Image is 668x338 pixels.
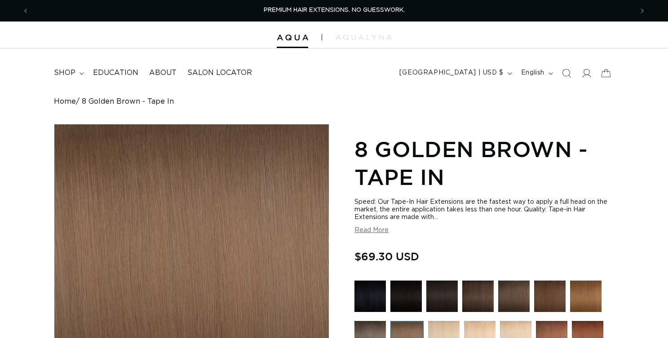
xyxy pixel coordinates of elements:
[462,281,494,316] a: 2 Dark Brown - Tape In
[16,2,35,19] button: Previous announcement
[54,68,75,78] span: shop
[426,281,458,312] img: 1B Soft Black - Tape In
[187,68,252,78] span: Salon Locator
[354,281,386,316] a: 1 Black - Tape In
[277,35,308,41] img: Aqua Hair Extensions
[633,2,652,19] button: Next announcement
[390,281,422,316] a: 1N Natural Black - Tape In
[498,281,530,312] img: 4AB Medium Ash Brown - Hand Tied Weft
[88,63,144,83] a: Education
[534,281,566,316] a: 4 Medium Brown - Tape In
[354,248,419,265] span: $69.30 USD
[462,281,494,312] img: 2 Dark Brown - Tape In
[49,63,88,83] summary: shop
[557,63,576,83] summary: Search
[516,65,557,82] button: English
[54,97,76,106] a: Home
[264,7,405,13] span: PREMIUM HAIR EXTENSIONS. NO GUESSWORK.
[144,63,182,83] a: About
[570,281,602,312] img: 6 Light Brown - Tape In
[426,281,458,316] a: 1B Soft Black - Tape In
[399,68,504,78] span: [GEOGRAPHIC_DATA] | USD $
[149,68,177,78] span: About
[354,281,386,312] img: 1 Black - Tape In
[570,281,602,316] a: 6 Light Brown - Tape In
[390,281,422,312] img: 1N Natural Black - Tape In
[54,97,614,106] nav: breadcrumbs
[498,281,530,316] a: 4AB Medium Ash Brown - Hand Tied Weft
[394,65,516,82] button: [GEOGRAPHIC_DATA] | USD $
[336,35,392,40] img: aqualyna.com
[521,68,544,78] span: English
[93,68,138,78] span: Education
[182,63,257,83] a: Salon Locator
[354,227,389,234] button: Read More
[354,135,614,191] h1: 8 Golden Brown - Tape In
[82,97,174,106] span: 8 Golden Brown - Tape In
[534,281,566,312] img: 4 Medium Brown - Tape In
[354,198,614,221] div: Speed: Our Tape-In Hair Extensions are the fastest way to apply a full head on the market, the en...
